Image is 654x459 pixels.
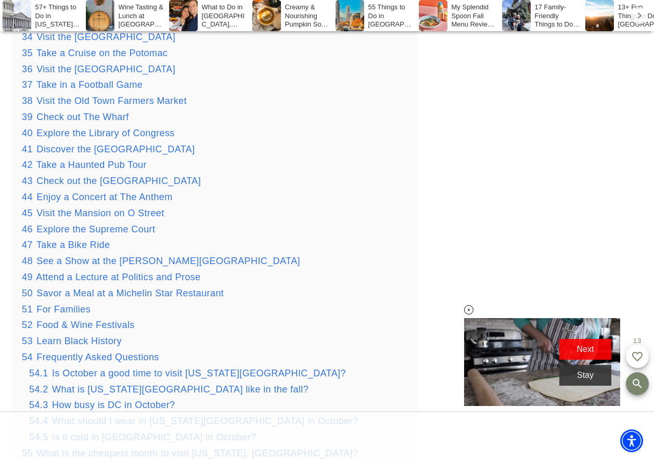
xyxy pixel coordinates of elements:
[29,368,346,378] a: 54.1 Is October a good time to visit [US_STATE][GEOGRAPHIC_DATA]?
[22,256,300,266] a: 48 See a Show at the [PERSON_NAME][GEOGRAPHIC_DATA]
[620,429,643,452] div: Accessibility Menu
[36,192,172,202] span: Enjoy a Concert at The Anthem
[22,208,164,218] a: 45 Visit the Mansion on O Street
[22,160,147,170] a: 42 Take a Haunted Pub Tour
[22,160,33,170] span: 42
[22,288,33,298] span: 50
[22,192,173,202] a: 44 Enjoy a Concert at The Anthem
[29,384,48,395] span: 54.2
[52,384,309,395] span: What is [US_STATE][GEOGRAPHIC_DATA] like in the fall?
[36,128,175,138] span: Explore the Library of Congress
[36,112,129,122] span: Check out The Wharf
[36,96,187,106] span: Visit the Old Town Farmers Market
[22,80,143,90] a: 37 Take in a Football Game
[22,80,33,90] span: 37
[36,240,110,250] span: Take a Bike Ride
[577,345,594,353] span: next
[36,272,200,282] span: Attend a Lecture at Politics and Prose
[36,304,91,314] span: For Families
[22,32,33,42] span: 34
[22,128,33,138] span: 40
[36,32,175,42] span: Visit the [GEOGRAPHIC_DATA]
[22,64,33,74] span: 36
[52,400,175,410] span: How busy is DC in October?
[22,48,168,58] a: 35 Take a Cruise on the Potomac
[22,96,33,106] span: 38
[22,272,33,282] span: 49
[22,208,33,218] span: 45
[22,48,33,58] span: 35
[22,144,195,154] a: 41 Discover the [GEOGRAPHIC_DATA]
[577,371,594,379] span: stay
[36,320,134,330] span: Food & Wine Festivals
[22,304,33,314] span: 51
[22,272,201,282] a: 49 Attend a Lecture at Politics and Prose
[22,112,129,122] a: 39 Check out The Wharf
[22,176,33,186] span: 43
[22,240,33,250] span: 47
[22,224,33,234] span: 46
[36,144,195,154] span: Discover the [GEOGRAPHIC_DATA]
[22,352,33,362] span: 54
[22,256,33,266] span: 48
[36,160,147,170] span: Take a Haunted Pub Tour
[22,320,135,330] a: 52 Food & Wine Festivals
[36,64,175,74] span: Visit the [GEOGRAPHIC_DATA]
[22,224,155,234] a: 46 Explore the Supreme Court
[36,80,143,90] span: Take in a Football Game
[29,400,175,410] a: 54.3 How busy is DC in October?
[22,336,33,346] span: 53
[22,304,91,314] a: 51 For Families
[22,288,224,298] a: 50 Savor a Meal at a Michelin Star Restaurant
[22,144,33,154] span: 41
[22,192,33,202] span: 44
[36,336,122,346] span: Learn Black History
[138,412,517,459] iframe: Advertisement
[36,256,300,266] span: See a Show at the [PERSON_NAME][GEOGRAPHIC_DATA]
[29,384,309,395] a: 54.2 What is [US_STATE][GEOGRAPHIC_DATA] like in the fall?
[36,224,155,234] span: Explore the Supreme Court
[22,240,110,250] a: 47 Take a Bike Ride
[36,176,201,186] span: Check out the [GEOGRAPHIC_DATA]
[52,368,346,378] span: Is October a good time to visit [US_STATE][GEOGRAPHIC_DATA]?
[36,208,164,218] span: Visit the Mansion on O Street
[22,320,33,330] span: 52
[22,64,175,74] a: 36 Visit the [GEOGRAPHIC_DATA]
[29,400,48,410] span: 54.3
[29,368,48,378] span: 54.1
[22,176,201,186] a: 43 Check out the [GEOGRAPHIC_DATA]
[36,288,224,298] span: Savor a Meal at a Michelin Star Restaurant
[22,336,122,346] a: 53 Learn Black History
[22,96,187,106] a: 38 Visit the Old Town Farmers Market
[36,48,168,58] span: Take a Cruise on the Potomac
[36,352,159,362] span: Frequently Asked Questions
[22,352,159,362] a: 54 Frequently Asked Questions
[22,128,175,138] a: 40 Explore the Library of Congress
[22,112,33,122] span: 39
[22,32,175,42] a: 34 Visit the [GEOGRAPHIC_DATA]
